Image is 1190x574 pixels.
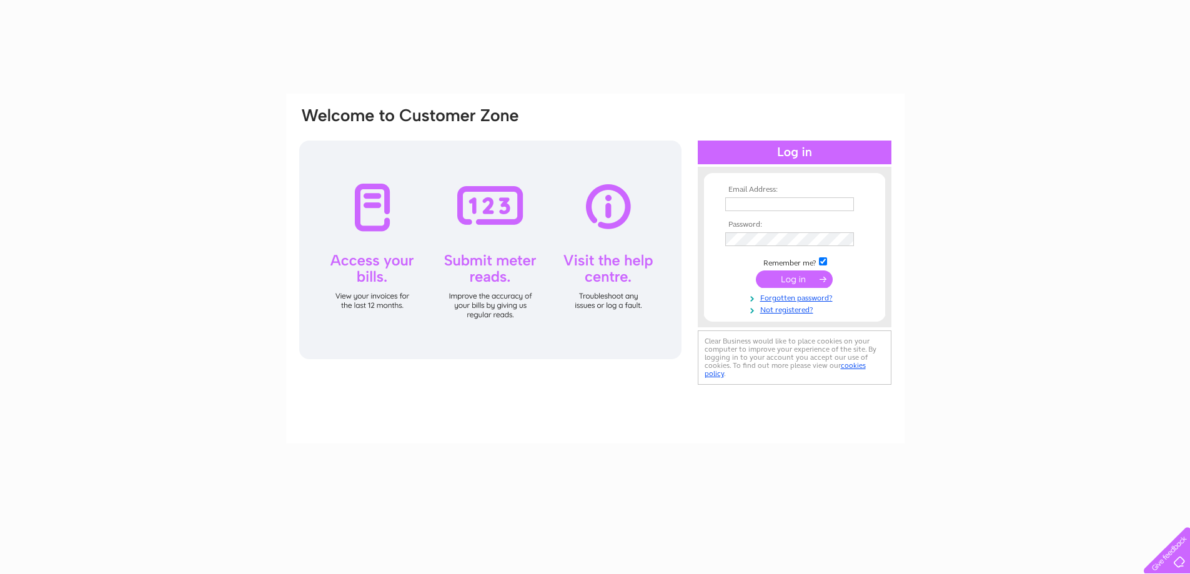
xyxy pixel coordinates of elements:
[722,255,867,268] td: Remember me?
[725,303,867,315] a: Not registered?
[722,186,867,194] th: Email Address:
[698,330,891,385] div: Clear Business would like to place cookies on your computer to improve your experience of the sit...
[722,220,867,229] th: Password:
[705,361,866,378] a: cookies policy
[756,270,833,288] input: Submit
[725,291,867,303] a: Forgotten password?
